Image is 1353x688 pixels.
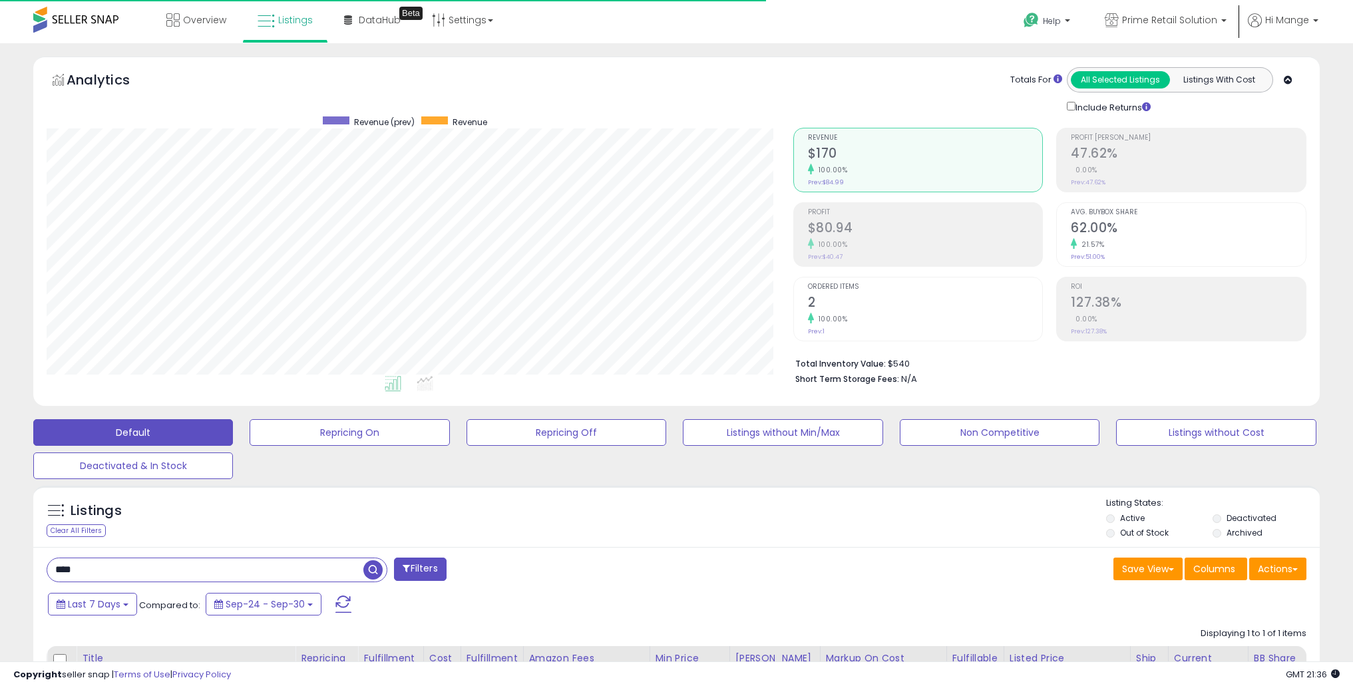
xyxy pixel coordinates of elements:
div: BB Share 24h. [1254,651,1302,679]
span: Profit [808,209,1043,216]
button: Listings without Min/Max [683,419,882,446]
span: Profit [PERSON_NAME] [1071,134,1306,142]
div: Fulfillment [363,651,417,665]
button: Repricing On [250,419,449,446]
h2: 47.62% [1071,146,1306,164]
span: Last 7 Days [68,598,120,611]
span: DataHub [359,13,401,27]
div: Include Returns [1057,99,1167,114]
button: Last 7 Days [48,593,137,615]
span: Sep-24 - Sep-30 [226,598,305,611]
label: Deactivated [1227,512,1276,524]
button: Columns [1185,558,1247,580]
span: 2025-10-9 21:36 GMT [1286,668,1340,681]
h2: $80.94 [808,220,1043,238]
b: Short Term Storage Fees: [795,373,899,385]
span: Hi Mange [1265,13,1309,27]
label: Archived [1227,527,1262,538]
div: [PERSON_NAME] [735,651,815,665]
div: seller snap | | [13,669,231,681]
a: Terms of Use [114,668,170,681]
span: Avg. Buybox Share [1071,209,1306,216]
small: 100.00% [814,240,848,250]
h5: Listings [71,502,122,520]
span: Ordered Items [808,283,1043,291]
small: 21.57% [1077,240,1104,250]
div: Cost [429,651,455,665]
div: Ship Price [1136,651,1163,679]
div: Displaying 1 to 1 of 1 items [1201,627,1306,640]
div: Listed Price [1010,651,1125,665]
small: Prev: 1 [808,327,825,335]
h5: Analytics [67,71,156,92]
div: Tooltip anchor [399,7,423,20]
small: 100.00% [814,314,848,324]
button: Filters [394,558,446,581]
div: Markup on Cost [826,651,941,665]
div: Min Price [656,651,724,665]
span: N/A [901,373,917,385]
div: Amazon Fees [529,651,644,665]
button: Default [33,419,233,446]
span: Revenue (prev) [354,116,415,128]
small: Prev: $84.99 [808,178,844,186]
button: Listings With Cost [1169,71,1268,88]
button: All Selected Listings [1071,71,1170,88]
b: Total Inventory Value: [795,358,886,369]
h2: 62.00% [1071,220,1306,238]
span: Overview [183,13,226,27]
div: Fulfillable Quantity [952,651,998,679]
i: Get Help [1023,12,1040,29]
h2: $170 [808,146,1043,164]
div: Current Buybox Price [1174,651,1243,679]
button: Repricing Off [467,419,666,446]
small: Prev: 51.00% [1071,253,1105,261]
button: Save View [1113,558,1183,580]
small: Prev: $40.47 [808,253,843,261]
button: Listings without Cost [1116,419,1316,446]
button: Sep-24 - Sep-30 [206,593,321,615]
small: Prev: 127.38% [1071,327,1107,335]
span: Columns [1193,562,1235,576]
small: 0.00% [1071,314,1097,324]
span: Revenue [453,116,487,128]
label: Active [1120,512,1145,524]
h2: 2 [808,295,1043,313]
a: Privacy Policy [172,668,231,681]
h2: 127.38% [1071,295,1306,313]
span: Revenue [808,134,1043,142]
a: Help [1013,2,1083,43]
button: Non Competitive [900,419,1099,446]
button: Deactivated & In Stock [33,452,233,479]
span: Prime Retail Solution [1122,13,1217,27]
small: 0.00% [1071,165,1097,175]
div: Totals For [1010,74,1062,86]
strong: Copyright [13,668,62,681]
a: Hi Mange [1248,13,1318,43]
button: Actions [1249,558,1306,580]
p: Listing States: [1106,497,1320,510]
label: Out of Stock [1120,527,1169,538]
li: $540 [795,355,1296,371]
small: Prev: 47.62% [1071,178,1105,186]
span: ROI [1071,283,1306,291]
div: Repricing [301,651,352,665]
div: Clear All Filters [47,524,106,537]
span: Listings [278,13,313,27]
div: Fulfillment Cost [467,651,518,679]
span: Help [1043,15,1061,27]
small: 100.00% [814,165,848,175]
span: Compared to: [139,599,200,611]
div: Title [82,651,290,665]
